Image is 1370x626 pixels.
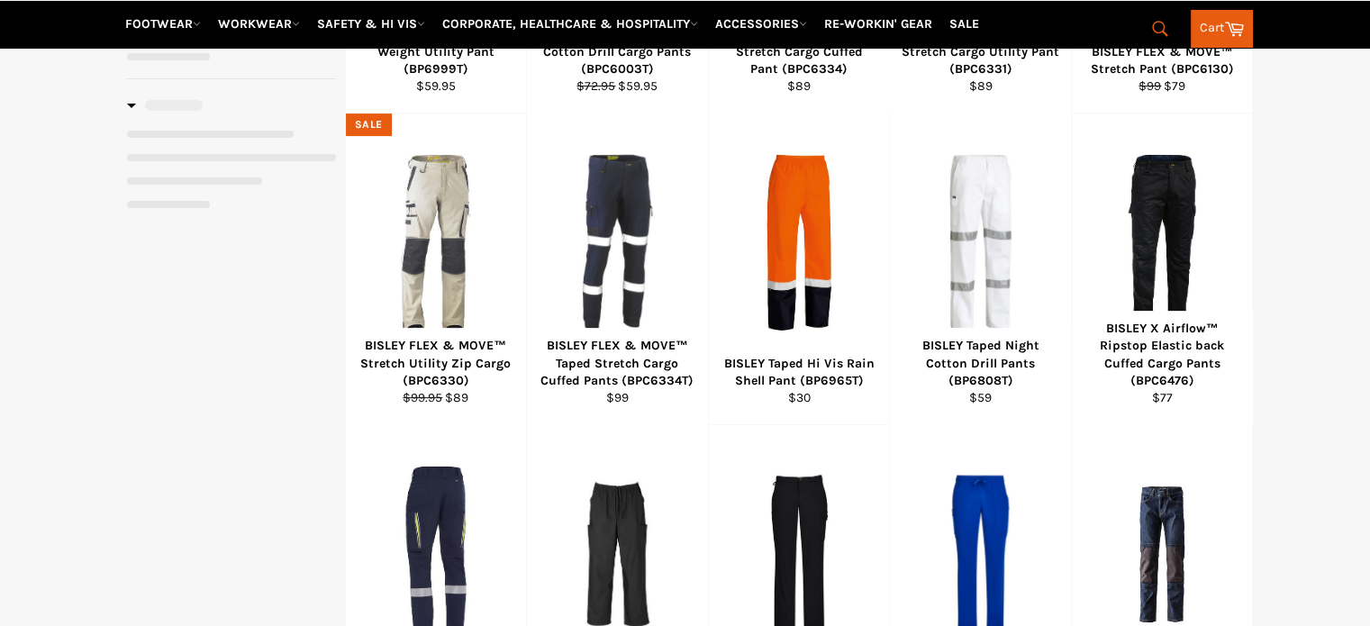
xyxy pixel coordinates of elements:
[310,8,432,40] a: SAFETY & HI VIS
[731,152,867,333] img: BISLEY Taped Hi Vis Rain Shell Pant
[889,113,1071,425] a: BISLEY Taped Night Cotton Drill Pants (BP6808T) BISLEY Taped Night Cotton Drill Pants (BP6808T) $59
[357,77,515,95] div: $59.95
[1083,77,1241,95] div: $79
[720,77,878,95] div: $89
[708,113,890,425] a: BISLEY Taped Hi Vis Rain Shell Pant BISLEY Taped Hi Vis Rain Shell Pant (BP6965T) $30
[1191,10,1253,48] a: Cart
[817,8,939,40] a: RE-WORKIN' GEAR
[1139,78,1161,94] s: $99
[539,77,697,95] div: $59.95
[1083,389,1241,406] div: $77
[549,152,685,333] img: BISLEY FLEX & MOVE™ Taped Stretch Cargo Cuffed Pants (BPC6334T) - Workin' Gear
[118,8,208,40] a: FOOTWEAR
[346,113,392,136] div: Sale
[1083,320,1241,389] div: BISLEY X Airflow™ Ripstop Elastic back Cuffed Cargo Pants (BPC6476)
[912,152,1048,333] img: BISLEY Taped Night Cotton Drill Pants (BP6808T)
[211,8,307,40] a: WORKWEAR
[1094,486,1230,622] img: FXD WD◆1 Work Denim with knee pad pockets - Workin' Gear
[368,152,504,333] img: BISLEY FLEX & MOVE™ Stretch Utility Zip Cargo (BPC6330) - Workin' Gear
[902,337,1060,389] div: BISLEY Taped Night Cotton Drill Pants (BP6808T)
[526,113,708,425] a: BISLEY FLEX & MOVE™ Taped Stretch Cargo Cuffed Pants (BPC6334T) - Workin' Gear BISLEY FLEX & MOVE...
[1094,152,1230,333] img: BISLEY X Airflow™ Ripstop Elastic back Cuffed Cargo Pants (BPC6476) - Workin' Gear
[435,8,705,40] a: CORPORATE, HEALTHCARE & HOSPITALITY
[708,8,814,40] a: ACCESSORIES
[902,77,1060,95] div: $89
[902,389,1060,406] div: $59
[357,337,515,389] div: BISLEY FLEX & MOVE™ Stretch Utility Zip Cargo (BPC6330)
[942,8,986,40] a: SALE
[357,389,515,406] div: $89
[539,389,697,406] div: $99
[539,25,697,77] div: BISLEY 3M Double Taped Cotton Drill Cargo Pants (BPC6003T)
[1071,113,1253,425] a: BISLEY X Airflow™ Ripstop Elastic back Cuffed Cargo Pants (BPC6476) - Workin' Gear BISLEY X Airfl...
[576,78,615,94] s: $72.95
[902,25,1060,77] div: BISLEY FLEX & MOVE™ Stretch Cargo Utility Pant (BPC6331)
[720,389,878,406] div: $30
[720,355,878,390] div: BISLEY Taped Hi Vis Rain Shell Pant (BP6965T)
[403,390,442,405] s: $99.95
[345,113,527,425] a: BISLEY FLEX & MOVE™ Stretch Utility Zip Cargo (BPC6330) - Workin' Gear BISLEY FLEX & MOVE™ Stretc...
[1083,43,1241,78] div: BISLEY FLEX & MOVE™ Stretch Pant (BPC6130)
[539,337,697,389] div: BISLEY FLEX & MOVE™ Taped Stretch Cargo Cuffed Pants (BPC6334T)
[720,25,878,77] div: BISLEY FLEX & MOVE™ Stretch Cargo Cuffed Pant (BPC6334)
